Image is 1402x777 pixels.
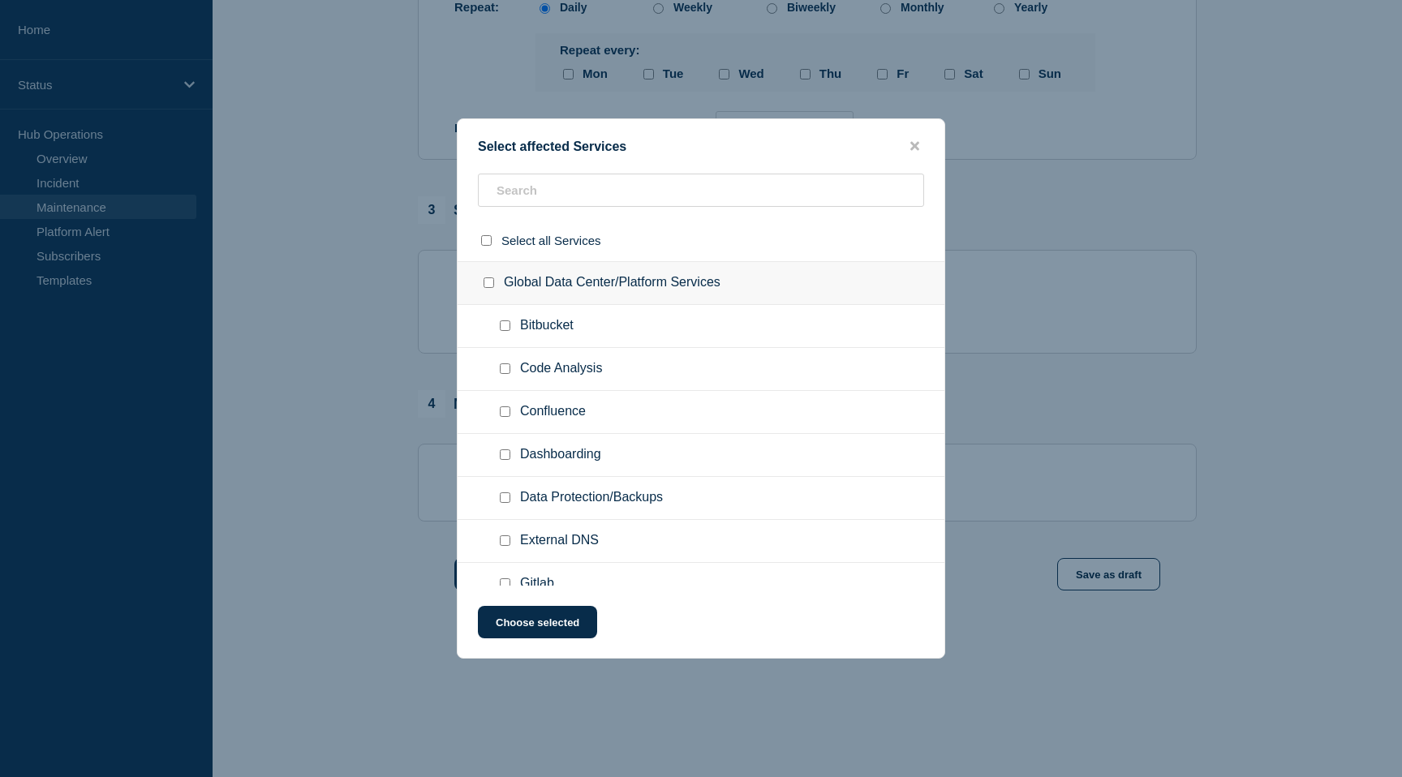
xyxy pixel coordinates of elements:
[500,320,510,331] input: Bitbucket checkbox
[478,174,924,207] input: Search
[520,318,574,334] span: Bitbucket
[520,404,586,420] span: Confluence
[520,447,601,463] span: Dashboarding
[500,449,510,460] input: Dashboarding checkbox
[905,139,924,154] button: close button
[500,492,510,503] input: Data Protection/Backups checkbox
[481,235,492,246] input: select all checkbox
[501,234,601,247] span: Select all Services
[458,261,944,305] div: Global Data Center/Platform Services
[458,139,944,154] div: Select affected Services
[520,490,663,506] span: Data Protection/Backups
[484,277,494,288] input: Global Data Center/Platform Services checkbox
[500,578,510,589] input: Gitlab checkbox
[500,363,510,374] input: Code Analysis checkbox
[520,576,554,592] span: Gitlab
[520,533,599,549] span: External DNS
[500,406,510,417] input: Confluence checkbox
[500,535,510,546] input: External DNS checkbox
[478,606,597,638] button: Choose selected
[520,361,602,377] span: Code Analysis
